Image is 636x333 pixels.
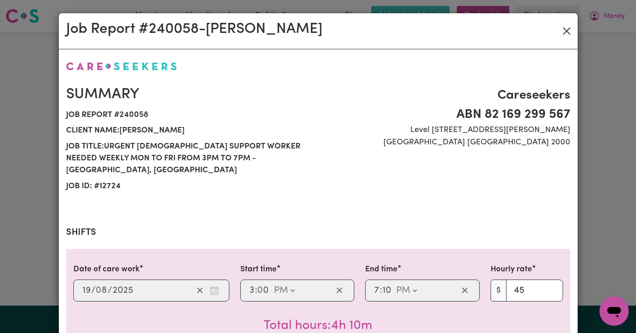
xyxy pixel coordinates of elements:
label: End time [365,264,398,275]
h2: Shifts [66,227,570,238]
button: Clear date [193,284,207,297]
span: : [380,285,382,296]
span: Job report # 240058 [66,107,313,123]
button: Enter the date of care work [207,284,222,297]
input: ---- [112,284,134,297]
span: Total hours worked: 4 hours 10 minutes [264,319,372,332]
h2: Job Report # 240058 - [PERSON_NAME] [66,21,322,38]
span: $ [491,280,507,301]
input: -- [374,284,380,297]
img: Careseekers logo [66,62,177,70]
span: Job title: Urgent [DEMOGRAPHIC_DATA] Support Worker Needed Weekly Mon To Fri from 3PM to 7PM - [G... [66,139,313,179]
input: -- [96,284,108,297]
span: : [255,285,257,296]
label: Hourly rate [491,264,532,275]
span: / [108,285,112,296]
span: Client name: [PERSON_NAME] [66,123,313,138]
input: -- [258,284,269,297]
span: [GEOGRAPHIC_DATA] [GEOGRAPHIC_DATA] 2000 [324,137,570,148]
input: -- [382,284,392,297]
span: ABN 82 169 299 567 [324,105,570,124]
span: Job ID: # 12724 [66,179,313,194]
h2: Summary [66,86,313,103]
span: Level [STREET_ADDRESS][PERSON_NAME] [324,124,570,136]
input: -- [249,284,255,297]
span: Careseekers [324,86,570,105]
label: Start time [240,264,277,275]
span: / [91,285,96,296]
button: Close [559,24,574,38]
iframe: Button to launch messaging window [600,296,629,326]
span: 0 [96,286,101,295]
span: 0 [257,286,263,295]
input: -- [82,284,91,297]
label: Date of care work [73,264,140,275]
